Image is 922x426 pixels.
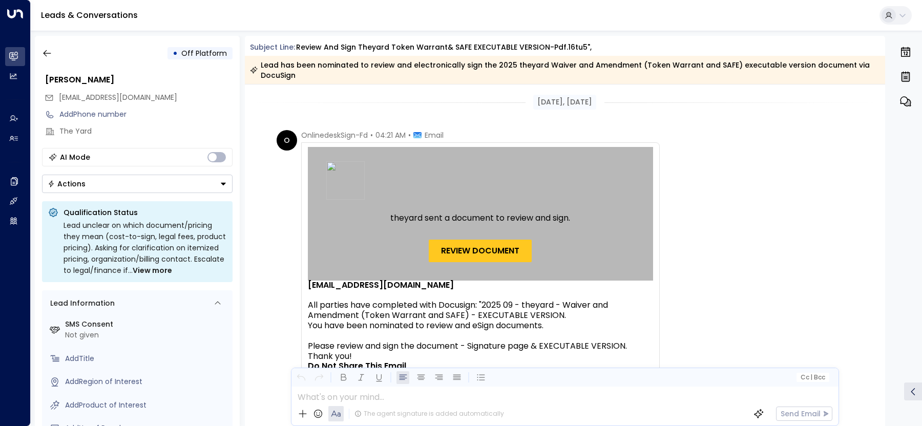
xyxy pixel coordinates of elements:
[408,130,411,140] span: •
[41,9,138,21] a: Leads & Conversations
[296,42,592,53] div: Review and Sign theyard Token warrant& SAFE EXECUTABLE VERSION-pdf.16tu5",
[47,298,115,309] div: Lead Information
[59,109,233,120] div: AddPhone number
[425,130,444,140] span: Email
[65,400,228,411] div: AddProduct of Interest
[60,152,90,162] div: AI Mode
[308,361,653,389] p: This email contains a secure link to . Please do not share this email, link, or access code with ...
[42,175,233,193] button: Actions
[42,175,233,193] div: Button group with a nested menu
[65,376,228,387] div: AddRegion of Interest
[59,92,177,102] span: [EMAIL_ADDRESS][DOMAIN_NAME]
[64,207,226,218] p: Qualification Status
[173,44,178,62] div: •
[65,319,228,330] label: SMS Consent
[800,374,825,381] span: Cc Bcc
[181,48,227,58] span: Off Platform
[308,281,653,290] div: [EMAIL_ADDRESS][DOMAIN_NAME]
[250,60,879,80] div: Lead has been nominated to review and electronically sign the 2025 theyard Waiver and Amendment (...
[354,409,504,418] div: The agent signature is added automatically
[533,95,596,110] div: [DATE], [DATE]
[326,200,635,224] td: theyard sent a document to review and sign.
[308,360,406,372] b: Do Not Share This Email
[312,371,325,384] button: Redo
[250,42,295,52] span: Subject Line:
[375,130,406,140] span: 04:21 AM
[370,130,373,140] span: •
[48,179,86,188] div: Actions
[429,240,532,262] a: REVIEW DOCUMENT
[59,92,177,103] span: hello@theyard.com
[810,374,812,381] span: |
[277,130,297,151] div: O
[133,265,172,276] span: View more
[65,330,228,340] div: Not given
[65,353,228,364] div: AddTitle
[59,126,233,137] div: The Yard
[45,74,233,86] div: [PERSON_NAME]
[308,300,653,351] p: All parties have completed with Docusign: "2025 09 - theyard - Waiver and Amendment (Token Warran...
[64,220,226,276] div: Lead unclear on which document/pricing they mean (cost-to-sign, legal fees, product pricing). Ask...
[308,351,653,361] p: Thank you!
[295,371,307,384] button: Undo
[301,130,368,140] span: OnlinedeskSign-Fd
[796,373,829,382] button: Cc|Bcc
